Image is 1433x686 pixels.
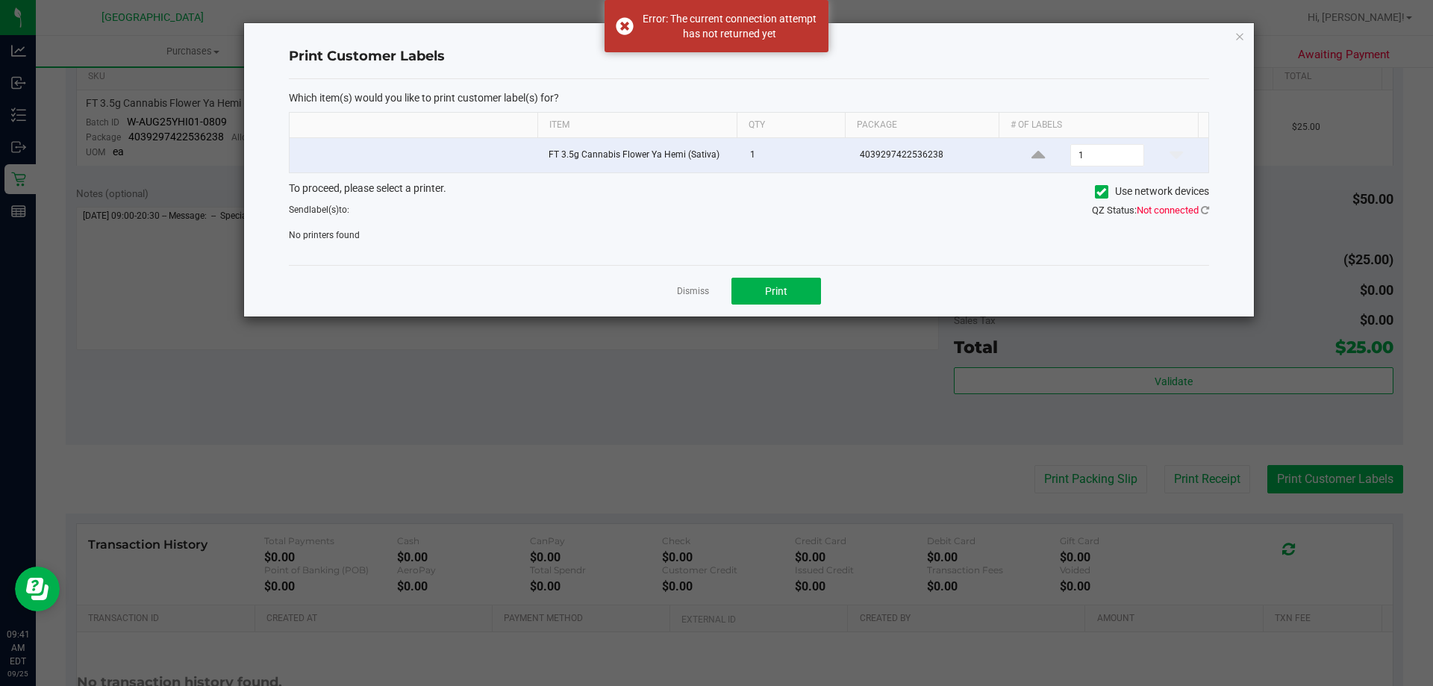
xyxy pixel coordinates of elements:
th: # of labels [999,113,1198,138]
span: Print [765,285,787,297]
div: To proceed, please select a printer. [278,181,1220,203]
span: label(s) [309,205,339,215]
th: Qty [737,113,845,138]
td: 1 [741,138,851,172]
td: FT 3.5g Cannabis Flower Ya Hemi (Sativa) [540,138,741,172]
td: 4039297422536238 [851,138,1007,172]
th: Item [537,113,737,138]
span: Not connected [1137,205,1199,216]
div: Error: The current connection attempt has not returned yet [642,11,817,41]
a: Dismiss [677,285,709,298]
button: Print [731,278,821,305]
th: Package [845,113,999,138]
span: No printers found [289,230,360,240]
span: QZ Status: [1092,205,1209,216]
span: Send to: [289,205,349,215]
h4: Print Customer Labels [289,47,1209,66]
p: Which item(s) would you like to print customer label(s) for? [289,91,1209,105]
label: Use network devices [1095,184,1209,199]
iframe: Resource center [15,567,60,611]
